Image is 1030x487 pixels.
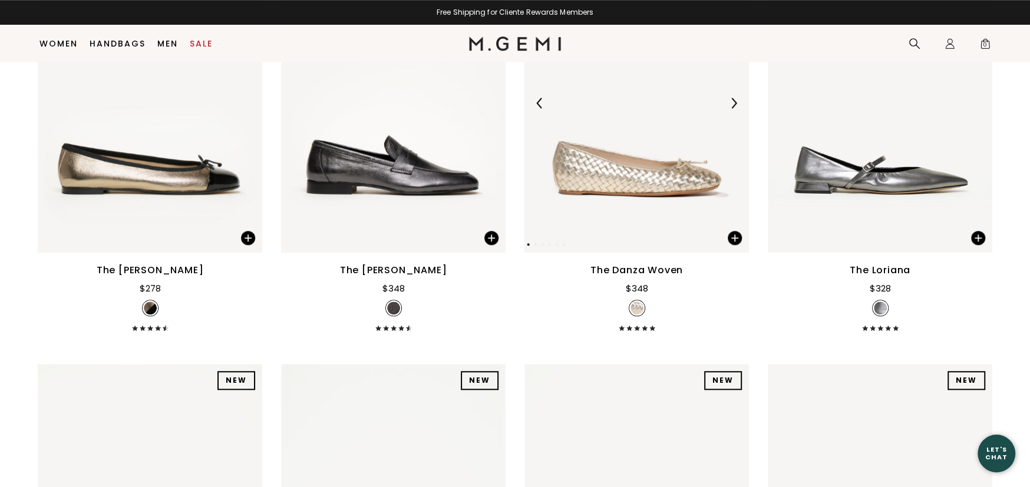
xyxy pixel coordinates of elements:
div: The Danza Woven [590,263,683,277]
div: The [PERSON_NAME] [97,263,204,277]
div: Let's Chat [978,446,1015,461]
img: v_12592_SWATCH_50x.jpg [144,302,157,314]
img: M.Gemi [469,37,562,51]
span: 0 [979,40,991,52]
div: NEW [461,371,499,390]
img: v_7385131286587_SWATCH_50x.jpg [874,302,887,314]
div: The [PERSON_NAME] [340,263,447,277]
img: Previous Arrow [534,98,545,108]
img: v_7323851128891_SWATCH_50x.jpg [630,302,643,314]
div: NEW [948,371,985,390]
a: Men [157,39,178,48]
div: $278 [140,281,161,296]
img: 7245283196987_SWATCH_50x.jpg [387,302,400,314]
div: NEW [217,371,255,390]
a: Handbags [90,39,146,48]
div: $348 [382,281,405,296]
div: $348 [626,281,648,296]
a: Sale [190,39,213,48]
img: Next Arrow [728,98,739,108]
div: The Loriana [850,263,910,277]
div: $328 [870,281,891,296]
a: Women [39,39,78,48]
div: NEW [704,371,742,390]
